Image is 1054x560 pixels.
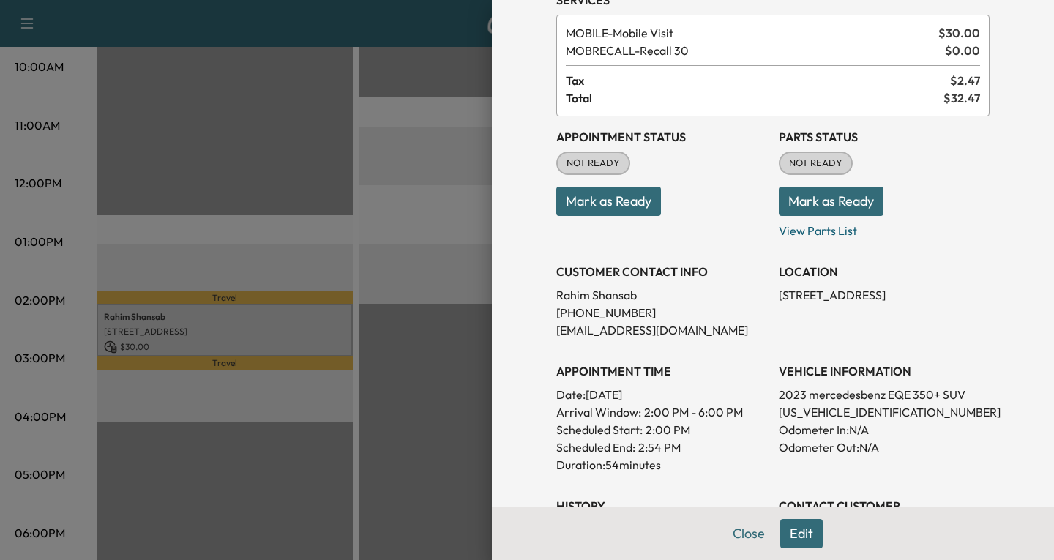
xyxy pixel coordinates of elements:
span: Tax [566,72,950,89]
p: Duration: 54 minutes [556,456,767,474]
span: $ 2.47 [950,72,980,89]
h3: LOCATION [779,263,990,280]
p: View Parts List [779,216,990,239]
h3: CUSTOMER CONTACT INFO [556,263,767,280]
p: Scheduled Start: [556,421,643,438]
h3: VEHICLE INFORMATION [779,362,990,380]
p: 2023 mercedesbenz EQE 350+ SUV [779,386,990,403]
span: NOT READY [780,156,851,171]
span: Recall 30 [566,42,939,59]
p: Odometer In: N/A [779,421,990,438]
p: [STREET_ADDRESS] [779,286,990,304]
span: Mobile Visit [566,24,932,42]
p: Arrival Window: [556,403,767,421]
button: Close [723,519,774,548]
span: 2:00 PM - 6:00 PM [644,403,743,421]
p: [EMAIL_ADDRESS][DOMAIN_NAME] [556,321,767,339]
h3: Appointment Status [556,128,767,146]
p: [US_VEHICLE_IDENTIFICATION_NUMBER] [779,403,990,421]
h3: Parts Status [779,128,990,146]
span: $ 30.00 [938,24,980,42]
button: Edit [780,519,823,548]
p: Odometer Out: N/A [779,438,990,456]
span: Total [566,89,943,107]
p: 2:54 PM [638,438,681,456]
span: NOT READY [558,156,629,171]
button: Mark as Ready [556,187,661,216]
h3: APPOINTMENT TIME [556,362,767,380]
p: [PHONE_NUMBER] [556,304,767,321]
h3: History [556,497,767,515]
button: Mark as Ready [779,187,883,216]
span: $ 32.47 [943,89,980,107]
p: Rahim Shansab [556,286,767,304]
p: Date: [DATE] [556,386,767,403]
h3: CONTACT CUSTOMER [779,497,990,515]
p: 2:00 PM [646,421,690,438]
span: $ 0.00 [945,42,980,59]
p: Scheduled End: [556,438,635,456]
